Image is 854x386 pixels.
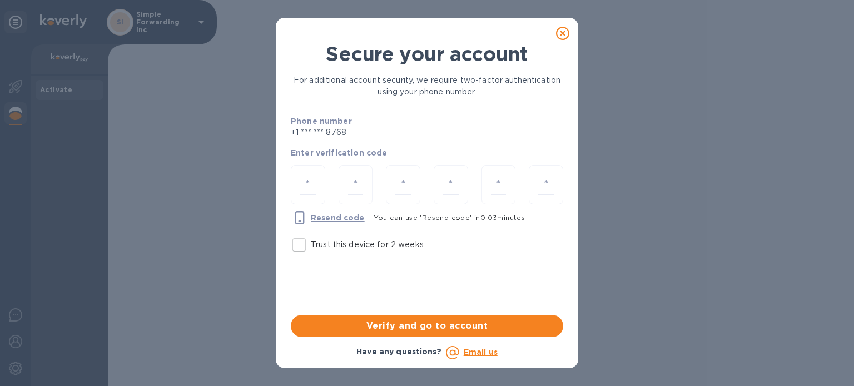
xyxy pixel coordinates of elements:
[291,42,563,66] h1: Secure your account
[311,213,365,222] u: Resend code
[291,147,563,158] p: Enter verification code
[374,213,525,222] span: You can use 'Resend code' in 0 : 03 minutes
[311,239,424,250] p: Trust this device for 2 weeks
[464,348,498,357] a: Email us
[300,319,554,333] span: Verify and go to account
[291,74,563,98] p: For additional account security, we require two-factor authentication using your phone number.
[291,315,563,337] button: Verify and go to account
[356,347,441,356] b: Have any questions?
[291,117,352,126] b: Phone number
